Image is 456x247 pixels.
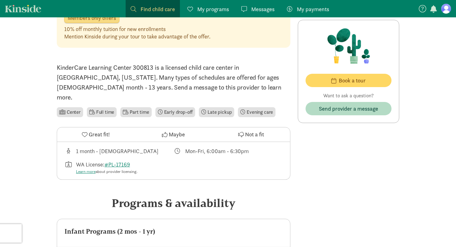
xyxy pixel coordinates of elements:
[120,107,151,117] li: Part time
[64,25,210,33] div: 10% off monthly tuition for new enrollments
[57,63,290,102] p: KinderCare Learning Center 300813 is a licensed child care center in [GEOGRAPHIC_DATA], [US_STATE...
[141,5,175,13] span: Find child care
[65,227,283,236] div: Infant Programs (2 mos - 1 yr)
[306,92,391,99] p: Want to ask a question?
[68,15,116,21] span: Members only offers
[319,104,378,113] span: Send provider a message
[57,107,83,117] li: Center
[76,160,137,175] div: WA License:
[87,107,117,117] li: Full time
[76,169,137,175] div: about provider licensing.
[169,130,185,139] span: Maybe
[238,107,275,117] li: Evening care
[135,127,212,142] button: Maybe
[64,33,210,40] div: Mention Kinside during your tour to take advantage of the offer.
[339,76,366,85] span: Book a tour
[65,160,174,175] div: License number
[251,5,275,13] span: Messages
[65,147,174,155] div: Age range for children that this provider cares for
[76,147,159,155] div: 1 month - [DEMOGRAPHIC_DATA]
[306,74,391,87] button: Book a tour
[197,5,229,13] span: My programs
[57,195,290,211] div: Programs & availability
[185,147,249,155] div: Mon-Fri, 6:00am - 6:30pm
[199,107,234,117] li: Late pickup
[5,5,41,12] a: Kinside
[155,107,195,117] li: Early drop-off
[57,127,135,142] button: Great fit!
[245,130,264,139] span: Not a fit
[105,161,130,168] a: #PL-17169
[306,102,391,115] button: Send provider a message
[212,127,290,142] button: Not a fit
[89,130,110,139] span: Great fit!
[174,147,283,155] div: Class schedule
[76,169,96,174] a: Learn more
[297,5,329,13] span: My payments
